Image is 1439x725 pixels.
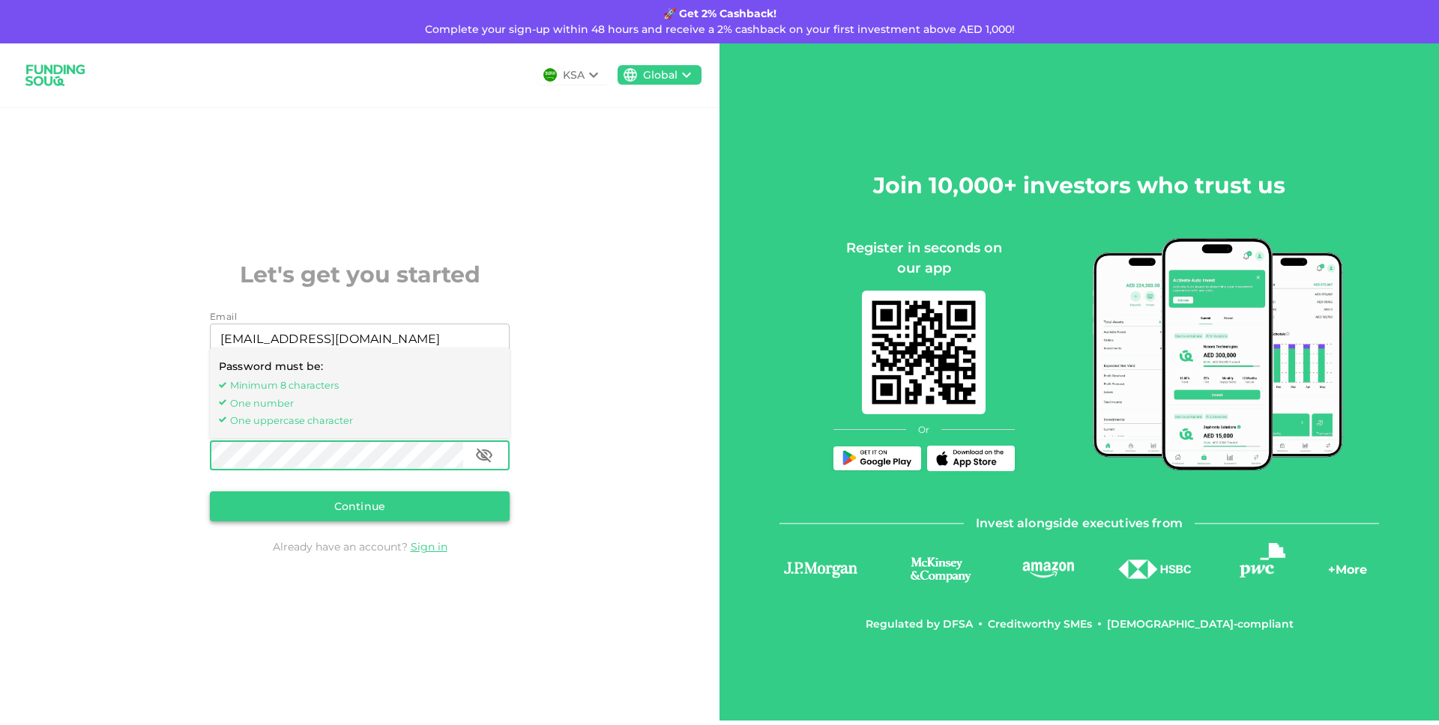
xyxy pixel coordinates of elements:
span: Complete your sign-up within 48 hours and receive a 2% cashback on your first investment above AE... [425,22,1015,36]
div: Creditworthy SMEs [988,616,1092,631]
div: Register in seconds on our app [833,238,1015,279]
img: mobile-app [862,291,986,414]
span: One uppercase character [230,412,501,428]
img: logo [1240,543,1285,577]
img: logo [779,559,862,580]
img: logo [18,55,93,95]
img: flag-sa.b9a346574cdc8950dd34b50780441f57.svg [543,68,557,82]
button: Continue [210,491,510,521]
h2: Join 10,000+ investors who trust us [873,169,1285,202]
div: Regulated by DFSA [866,616,973,631]
div: Global [643,67,678,83]
img: logo [1020,559,1076,578]
img: Play Store [839,450,914,467]
img: logo [896,555,985,584]
div: Already have an account? [210,539,510,554]
span: Email [210,311,237,322]
span: One number [230,395,501,410]
span: Password must be: [219,360,323,373]
input: password [210,440,463,470]
img: App Store [933,449,1008,467]
div: [DEMOGRAPHIC_DATA]-compliant [1107,616,1294,631]
div: KSA [563,67,585,83]
img: mobile-app [1093,238,1344,470]
img: logo [1117,559,1192,580]
div: + More [1328,561,1367,586]
input: email [210,324,493,354]
a: Sign in [411,540,447,553]
span: Or [918,423,929,437]
strong: 🚀 Get 2% Cashback! [663,7,776,20]
span: Minimum 8 characters [230,377,501,392]
span: Invest alongside executives from [976,513,1183,534]
h2: Let's get you started [210,258,510,291]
